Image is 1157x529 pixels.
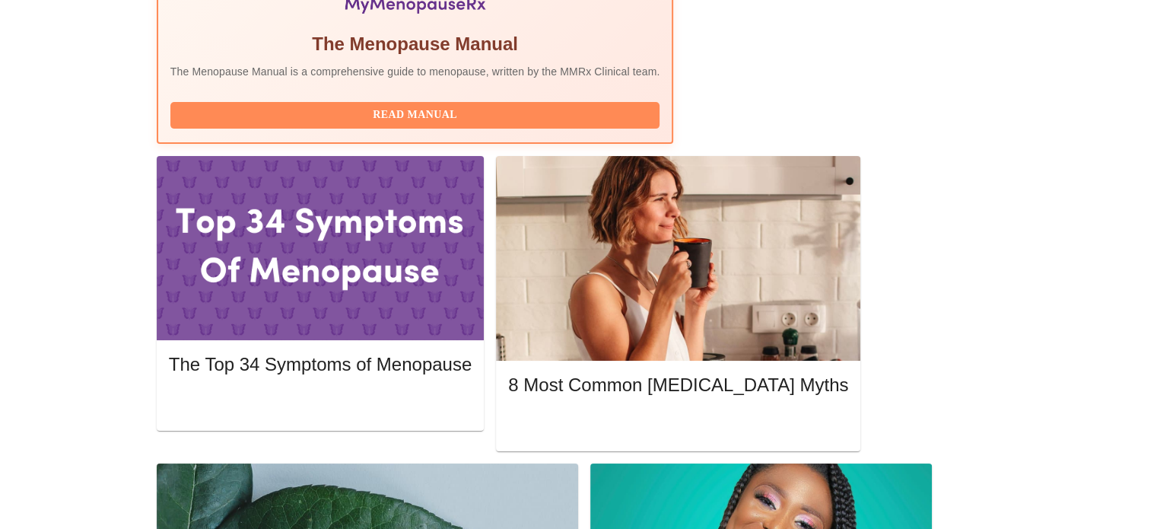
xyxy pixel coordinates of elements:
h5: 8 Most Common [MEDICAL_DATA] Myths [508,373,848,397]
span: Read Manual [186,106,645,125]
a: Read More [508,417,852,430]
button: Read Manual [170,102,660,129]
span: Read More [523,416,833,435]
span: Read More [184,394,456,413]
h5: The Menopause Manual [170,32,660,56]
button: Read More [169,390,472,417]
a: Read More [169,396,475,409]
h5: The Top 34 Symptoms of Menopause [169,352,472,377]
button: Read More [508,412,848,438]
p: The Menopause Manual is a comprehensive guide to menopause, written by the MMRx Clinical team. [170,64,660,79]
a: Read Manual [170,107,664,120]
